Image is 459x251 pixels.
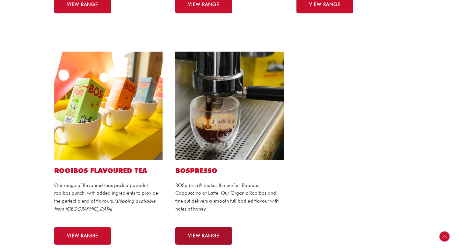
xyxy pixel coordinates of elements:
span: VIEW RANGE [188,233,219,238]
h2: ROOIBOS FLAVOURED TEA [54,166,163,175]
span: VIEW RANGE [309,2,340,7]
p: BOSpresso® makes the perfect Rooibos Cappuccino or Latte. Our Organic Rooibos and fine cut delive... [175,182,284,213]
h2: BOSPRESSO [175,166,284,175]
em: *shipping available from [GEOGRAPHIC_DATA] [54,198,156,212]
a: VIEW RANGE [175,227,232,245]
span: VIEW RANGE [67,233,98,238]
span: VIEW RANGE [67,2,98,7]
span: VIEW RANGE [188,2,219,7]
span: Our range of flavoured teas pack a powerful rooibos punch, with added ingredients to provide the ... [54,183,158,212]
a: VIEW RANGE [54,227,111,245]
